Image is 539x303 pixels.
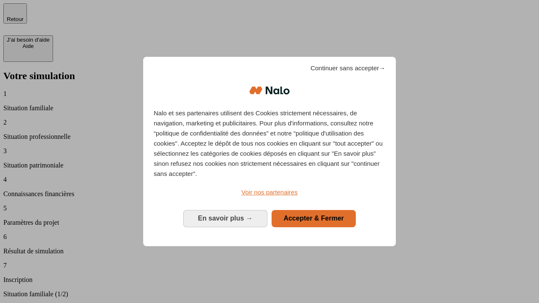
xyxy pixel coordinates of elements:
span: Voir nos partenaires [241,189,297,196]
span: En savoir plus → [198,215,253,222]
img: Logo [249,78,290,103]
span: Continuer sans accepter→ [310,63,385,73]
a: Voir nos partenaires [154,187,385,197]
button: En savoir plus: Configurer vos consentements [183,210,267,227]
p: Nalo et ses partenaires utilisent des Cookies strictement nécessaires, de navigation, marketing e... [154,108,385,179]
span: Accepter & Fermer [283,215,344,222]
div: Bienvenue chez Nalo Gestion du consentement [143,57,396,246]
button: Accepter & Fermer: Accepter notre traitement des données et fermer [272,210,356,227]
